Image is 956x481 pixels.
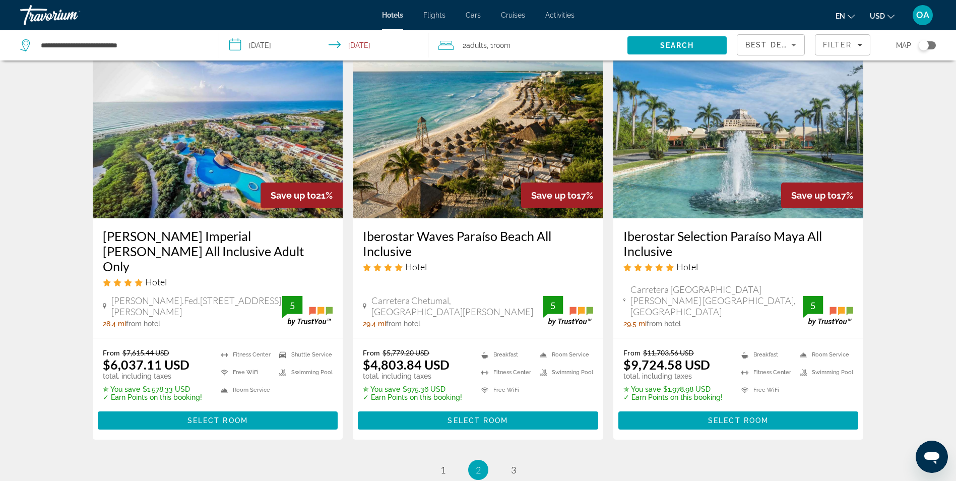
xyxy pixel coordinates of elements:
li: Breakfast [476,348,535,361]
p: $975.36 USD [363,385,462,393]
del: $11,703.56 USD [643,348,694,357]
li: Room Service [795,348,853,361]
div: 5 star Hotel [623,261,854,272]
img: TrustYou guest rating badge [803,296,853,326]
span: Map [896,38,911,52]
button: Filters [815,34,870,55]
img: Iberostar Waves Paraíso Beach All Inclusive [353,57,603,218]
button: User Menu [910,5,936,26]
del: $5,779.20 USD [383,348,429,357]
span: OA [916,10,929,20]
li: Free WiFi [216,366,274,379]
span: ✮ You save [103,385,140,393]
p: ✓ Earn Points on this booking! [103,393,202,401]
button: Search [627,36,727,54]
span: 28.4 mi [103,320,126,328]
img: Iberostar Selection Paraíso Maya All Inclusive [613,57,864,218]
li: Swimming Pool [535,366,593,379]
ins: $9,724.58 USD [623,357,710,372]
a: Select Room [358,413,598,425]
span: from hotel [126,320,160,328]
input: Search hotel destination [40,38,204,53]
a: [PERSON_NAME] Imperial [PERSON_NAME] All Inclusive Adult Only [103,228,333,274]
button: Select Room [358,411,598,430]
span: 29.4 mi [363,320,386,328]
a: Cruises [501,11,525,19]
span: Carretera [GEOGRAPHIC_DATA][PERSON_NAME] [GEOGRAPHIC_DATA], [GEOGRAPHIC_DATA] [630,284,803,317]
img: Valentin Imperial Rivera Maya All Inclusive Adult Only [93,57,343,218]
span: , 1 [487,38,511,52]
a: Flights [423,11,445,19]
li: Free WiFi [476,384,535,396]
iframe: Button to launch messaging window [916,441,948,473]
div: 4 star Hotel [363,261,593,272]
button: Select check in and out date [219,30,428,61]
span: Adults [466,41,487,49]
nav: Pagination [93,460,864,480]
p: $1,578.33 USD [103,385,202,393]
span: Save up to [791,190,837,201]
div: 5 [543,299,563,312]
ins: $4,803.84 USD [363,357,450,372]
span: From [103,348,120,357]
button: Change language [836,9,855,23]
a: Activities [545,11,575,19]
li: Room Service [216,384,274,396]
li: Breakfast [736,348,795,361]
p: total, including taxes [363,372,462,380]
p: $1,978.98 USD [623,385,723,393]
button: Travelers: 2 adults, 0 children [428,30,627,61]
div: 17% [781,183,863,208]
p: total, including taxes [623,372,723,380]
img: TrustYou guest rating badge [543,296,593,326]
span: Search [660,41,694,49]
li: Swimming Pool [274,366,333,379]
span: ✮ You save [363,385,400,393]
div: 5 [282,299,302,312]
button: Select Room [98,411,338,430]
span: Hotel [676,261,698,272]
div: 21% [261,183,343,208]
button: Toggle map [911,41,936,50]
span: From [623,348,641,357]
a: Cars [466,11,481,19]
a: Iberostar Selection Paraíso Maya All Inclusive [623,228,854,259]
span: Save up to [271,190,316,201]
button: Change currency [870,9,895,23]
span: 29.5 mi [623,320,647,328]
span: 3 [511,464,516,475]
div: 17% [521,183,603,208]
span: Best Deals [745,41,798,49]
span: USD [870,12,885,20]
li: Room Service [535,348,593,361]
button: Select Room [618,411,859,430]
span: 2 [476,464,481,475]
a: Select Room [98,413,338,425]
li: Fitness Center [476,366,535,379]
li: Fitness Center [216,348,274,361]
span: Hotels [382,11,403,19]
h3: Iberostar Waves Paraíso Beach All Inclusive [363,228,593,259]
span: en [836,12,845,20]
span: Select Room [708,416,769,425]
li: Shuttle Service [274,348,333,361]
span: from hotel [647,320,681,328]
span: [PERSON_NAME].Fed.[STREET_ADDRESS][PERSON_NAME] [111,295,283,317]
span: Select Room [448,416,508,425]
span: Carretera Chetumal, [GEOGRAPHIC_DATA][PERSON_NAME] [371,295,543,317]
span: Select Room [187,416,248,425]
p: total, including taxes [103,372,202,380]
ins: $6,037.11 USD [103,357,189,372]
span: Filter [823,41,852,49]
div: 5 [803,299,823,312]
span: ✮ You save [623,385,661,393]
p: ✓ Earn Points on this booking! [623,393,723,401]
